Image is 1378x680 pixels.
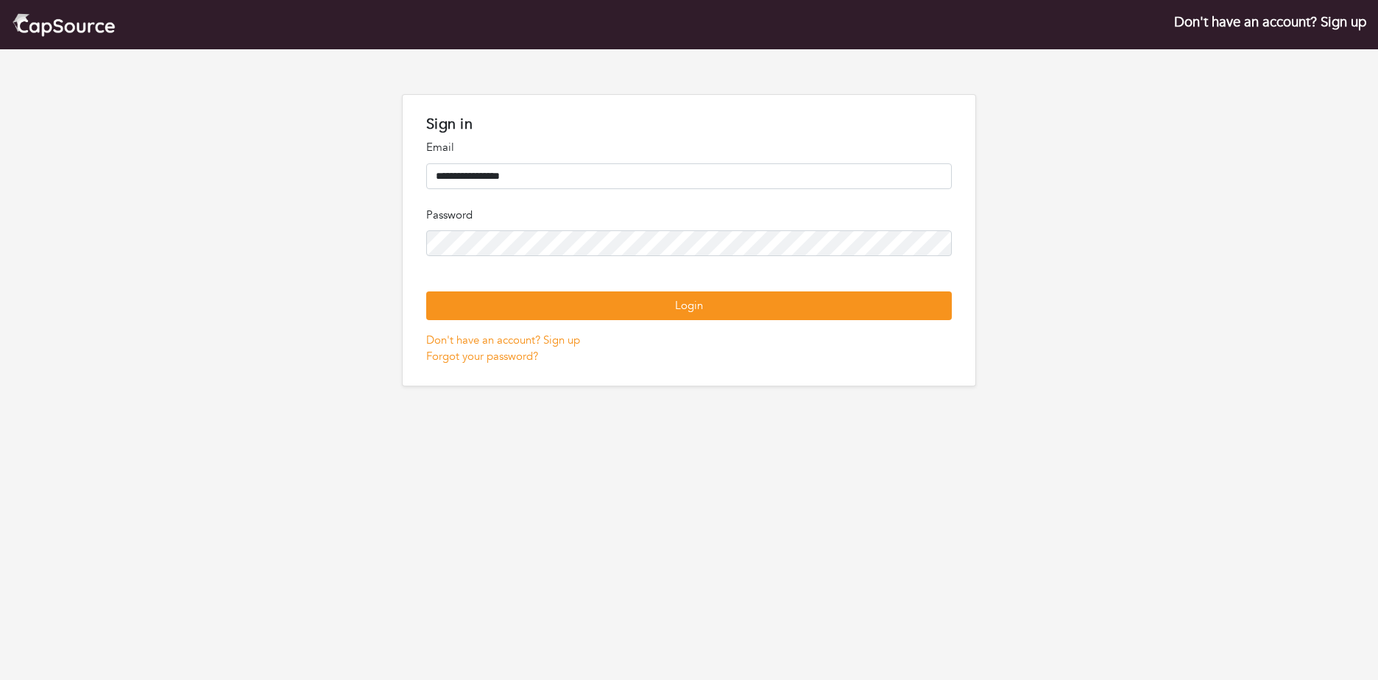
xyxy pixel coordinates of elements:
a: Don't have an account? Sign up [1174,13,1366,32]
button: Login [426,291,952,320]
img: cap_logo.png [12,12,116,38]
h1: Sign in [426,116,952,133]
a: Don't have an account? Sign up [426,333,580,347]
a: Forgot your password? [426,349,538,364]
p: Email [426,139,952,156]
p: Password [426,207,952,224]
